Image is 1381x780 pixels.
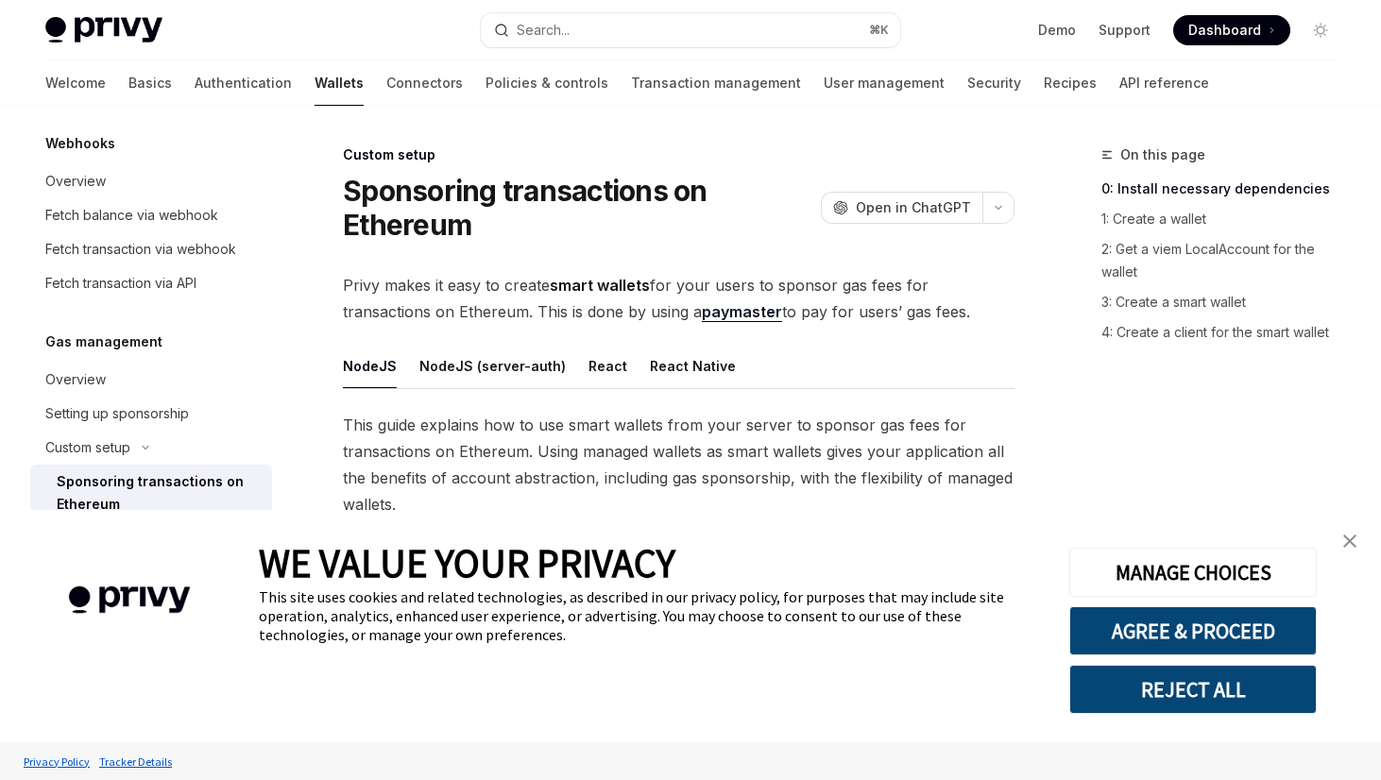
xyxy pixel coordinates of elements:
button: AGREE & PROCEED [1069,606,1317,655]
a: 2: Get a viem LocalAccount for the wallet [1101,234,1351,287]
a: Dashboard [1173,15,1290,45]
span: WE VALUE YOUR PRIVACY [259,538,675,587]
a: Transaction management [631,60,801,106]
a: Wallets [315,60,364,106]
a: Security [967,60,1021,106]
div: Sponsoring transactions on Ethereum [57,470,261,516]
div: Fetch transaction via webhook [45,238,236,261]
button: MANAGE CHOICES [1069,548,1317,597]
a: Fetch balance via webhook [30,198,272,232]
div: Overview [45,368,106,391]
span: Dashboard [1188,21,1261,40]
img: close banner [1343,534,1356,548]
div: Setting up sponsorship [45,402,189,425]
button: Open in ChatGPT [821,192,982,224]
img: company logo [28,559,230,641]
h1: Sponsoring transactions on Ethereum [343,174,813,242]
div: Fetch transaction via API [45,272,196,295]
span: Open in ChatGPT [856,198,971,217]
a: Tracker Details [94,745,177,778]
a: Overview [30,363,272,397]
img: light logo [45,17,162,43]
h5: Webhooks [45,132,115,155]
a: Sponsoring transactions on Ethereum [30,465,272,521]
a: Privacy Policy [19,745,94,778]
button: Custom setup [30,431,272,465]
a: API reference [1119,60,1209,106]
a: Setting up sponsorship [30,397,272,431]
a: 1: Create a wallet [1101,204,1351,234]
a: Authentication [195,60,292,106]
a: Support [1099,21,1151,40]
a: Demo [1038,21,1076,40]
a: 3: Create a smart wallet [1101,287,1351,317]
a: 4: Create a client for the smart wallet [1101,317,1351,348]
a: Fetch transaction via webhook [30,232,272,266]
span: On this page [1120,144,1205,166]
strong: smart wallets [550,276,650,295]
button: Search...⌘K [481,13,901,47]
a: paymaster [702,302,782,322]
button: Toggle dark mode [1305,15,1336,45]
button: NodeJS (server-auth) [419,344,566,388]
div: Custom setup [45,436,130,459]
button: NodeJS [343,344,397,388]
span: ⌘ K [869,23,889,38]
div: Search... [517,19,570,42]
a: Recipes [1044,60,1097,106]
div: Fetch balance via webhook [45,204,218,227]
a: User management [824,60,945,106]
a: close banner [1331,522,1369,560]
a: Connectors [386,60,463,106]
a: Overview [30,164,272,198]
a: Fetch transaction via API [30,266,272,300]
a: Welcome [45,60,106,106]
h5: Gas management [45,331,162,353]
button: REJECT ALL [1069,665,1317,714]
div: Overview [45,170,106,193]
button: React Native [650,344,736,388]
span: Privy makes it easy to create for your users to sponsor gas fees for transactions on Ethereum. Th... [343,272,1014,325]
a: Policies & controls [486,60,608,106]
a: Basics [128,60,172,106]
a: 0: Install necessary dependencies [1101,174,1351,204]
button: React [588,344,627,388]
span: This guide explains how to use smart wallets from your server to sponsor gas fees for transaction... [343,412,1014,517]
div: This site uses cookies and related technologies, as described in our privacy policy, for purposes... [259,587,1041,644]
div: Custom setup [343,145,1014,164]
